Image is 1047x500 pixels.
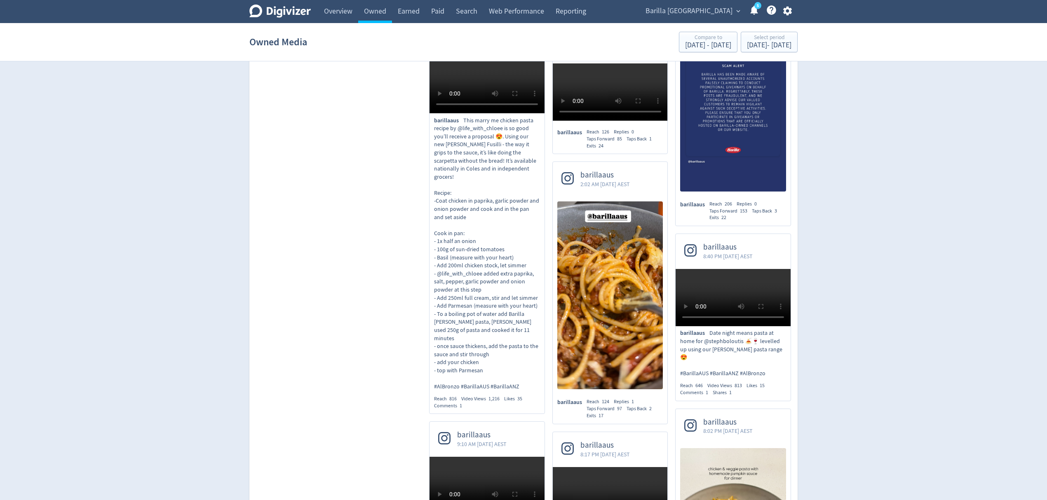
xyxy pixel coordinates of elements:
div: Exits [587,143,608,150]
div: Replies [614,129,639,136]
span: 2 [649,405,652,412]
div: Shares [713,389,736,396]
div: Video Views [707,382,747,389]
a: barillaaus8:01 PM [DATE] AESTbarillaausThis marry me chicken pasta recipe by @life_with_chloee is... [430,21,545,409]
span: 0 [631,129,634,135]
span: 1 [460,402,462,409]
div: Comments [680,389,713,396]
span: barillaaus [703,418,753,427]
div: Reach [709,201,737,208]
span: barillaaus [580,171,630,180]
a: barillaaus8:02 PM [DATE] AESTbarillaausReach126Replies0Taps Forward85Taps Back1Exits24 [553,29,668,150]
span: barillaaus [457,430,507,440]
div: Taps Forward [587,405,627,412]
span: 1 [649,136,652,142]
span: 124 [602,398,609,405]
span: 15 [760,382,765,389]
span: 8:40 PM [DATE] AEST [703,252,753,260]
span: barillaaus [557,129,587,137]
div: Likes [747,382,769,389]
span: 8:17 PM [DATE] AEST [580,450,630,458]
span: 126 [602,129,609,135]
span: 153 [740,208,747,214]
div: Reach [680,382,707,389]
span: 0 [754,201,757,207]
span: 97 [617,405,622,412]
span: barillaaus [434,117,463,125]
span: expand_more [735,7,742,15]
button: Select period[DATE]- [DATE] [741,32,798,52]
span: 35 [517,395,522,402]
button: Barilla [GEOGRAPHIC_DATA] [643,5,742,18]
span: 9:10 AM [DATE] AEST [457,440,507,448]
h1: Owned Media [249,29,307,55]
p: This marry me chicken pasta recipe by @life_with_chloee is so good you’ll receive a proposal 😍. U... [434,117,540,391]
div: Taps Back [752,208,782,215]
span: 8:02 PM [DATE] AEST [703,427,753,435]
span: 816 [449,395,457,402]
div: Taps Forward [709,208,752,215]
div: Taps Forward [587,136,627,143]
text: 5 [757,3,759,9]
span: 206 [725,201,732,207]
span: barillaaus [680,329,709,337]
div: Video Views [461,395,504,402]
span: 1,216 [488,395,500,402]
span: 85 [617,136,622,142]
div: Comments [434,402,467,409]
a: barillaaus8:40 PM [DATE] AESTbarillaausDate night means pasta at home for @stephboloutis 🍝🍷 level... [676,234,791,396]
span: 3 [775,208,777,214]
div: Likes [504,395,527,402]
span: barillaaus [557,398,587,407]
span: barillaaus [580,441,630,450]
span: barillaaus [680,201,709,209]
button: Compare to[DATE] - [DATE] [679,32,737,52]
a: 5 [754,2,761,9]
div: Taps Back [627,405,656,412]
span: 1 [729,389,732,396]
div: Exits [709,214,731,221]
div: Reach [587,129,614,136]
div: Reach [434,395,461,402]
p: Date night means pasta at home for @stephboloutis 🍝🍷 levelled up using our [PERSON_NAME] pasta ra... [680,329,786,378]
span: 1 [706,389,708,396]
span: 1 [631,398,634,405]
span: 24 [599,143,603,149]
span: 17 [599,412,603,419]
span: 2:02 AM [DATE] AEST [580,180,630,188]
span: Barilla [GEOGRAPHIC_DATA] [646,5,732,18]
div: Reach [587,398,614,405]
div: Select period [747,35,791,42]
div: Replies [737,201,761,208]
a: barillaaus2:02 AM [DATE] AESTbarillaausReach124Replies1Taps Forward97Taps Back2Exits17 [553,162,668,419]
div: Taps Back [627,136,656,143]
div: [DATE] - [DATE] [685,42,731,49]
span: 646 [695,382,703,389]
div: Replies [614,398,639,405]
div: Compare to [685,35,731,42]
span: 813 [735,382,742,389]
span: barillaaus [703,243,753,252]
span: 22 [721,214,726,221]
div: Exits [587,412,608,419]
div: [DATE] - [DATE] [747,42,791,49]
